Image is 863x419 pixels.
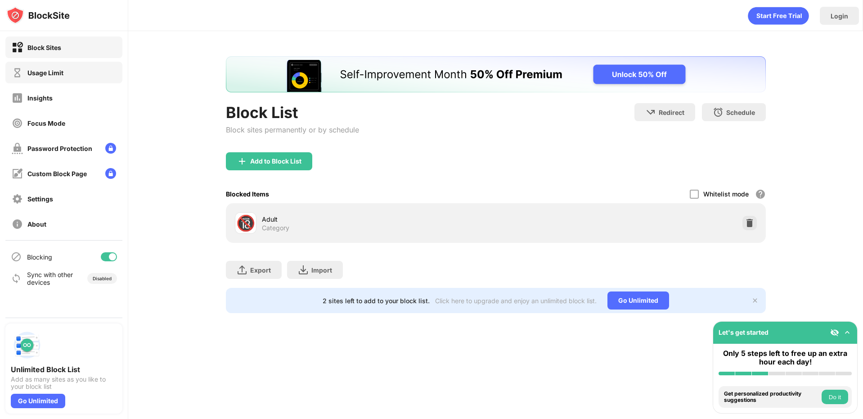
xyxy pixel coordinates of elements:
img: lock-menu.svg [105,143,116,154]
div: Only 5 steps left to free up an extra hour each day! [719,349,852,366]
div: Get personalized productivity suggestions [724,391,819,404]
img: logo-blocksite.svg [6,6,70,24]
div: Blocking [27,253,52,261]
div: Sync with other devices [27,271,73,286]
div: Focus Mode [27,119,65,127]
div: Disabled [93,276,112,281]
div: Password Protection [27,145,92,152]
img: time-usage-off.svg [12,67,23,78]
img: settings-off.svg [12,193,23,205]
div: About [27,220,46,228]
img: eye-not-visible.svg [830,328,839,337]
button: Do it [822,390,848,404]
div: Usage Limit [27,69,63,77]
div: Click here to upgrade and enjoy an unlimited block list. [435,297,597,305]
div: Blocked Items [226,190,269,198]
div: Block List [226,103,359,122]
div: Unlimited Block List [11,365,117,374]
div: Add as many sites as you like to your block list [11,376,117,390]
img: sync-icon.svg [11,273,22,284]
img: x-button.svg [751,297,759,304]
img: insights-off.svg [12,92,23,104]
img: focus-off.svg [12,118,23,129]
div: Add to Block List [250,158,301,165]
iframe: Banner [226,56,766,92]
div: Whitelist mode [703,190,749,198]
div: Custom Block Page [27,170,87,178]
img: omni-setup-toggle.svg [843,328,852,337]
div: 🔞 [236,214,255,232]
div: Go Unlimited [607,291,669,310]
div: Insights [27,94,53,102]
img: block-on.svg [12,42,23,53]
div: Let's get started [719,328,769,336]
div: Category [262,224,289,232]
div: Block Sites [27,44,61,51]
div: Login [831,12,848,20]
div: Go Unlimited [11,394,65,408]
div: Import [311,266,332,274]
img: customize-block-page-off.svg [12,168,23,179]
img: blocking-icon.svg [11,251,22,262]
img: lock-menu.svg [105,168,116,179]
img: about-off.svg [12,219,23,230]
img: password-protection-off.svg [12,143,23,154]
div: Redirect [659,109,684,116]
img: push-block-list.svg [11,329,43,361]
div: Export [250,266,271,274]
div: Settings [27,195,53,203]
div: animation [748,7,809,25]
div: Block sites permanently or by schedule [226,125,359,134]
div: Schedule [726,109,755,116]
div: Adult [262,214,496,224]
div: 2 sites left to add to your block list. [323,297,430,305]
